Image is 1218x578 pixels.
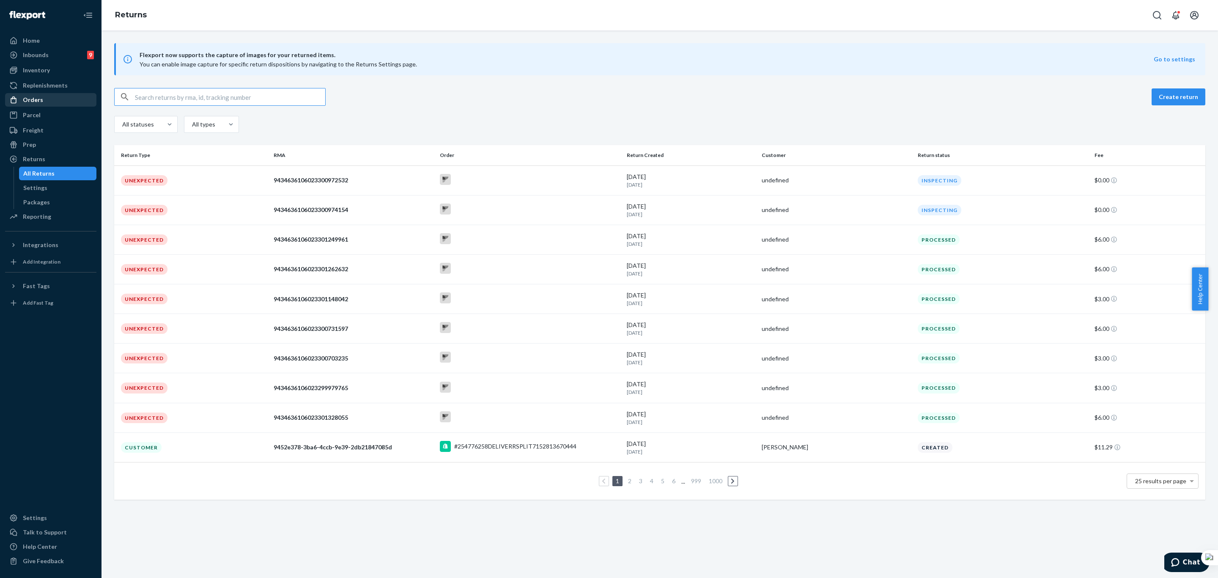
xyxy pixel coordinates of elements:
[623,145,758,165] th: Return Created
[5,108,96,122] a: Parcel
[1186,7,1203,24] button: Open account menu
[5,238,96,252] button: Integrations
[23,241,58,249] div: Integrations
[762,354,911,363] div: undefined
[762,443,911,451] div: [PERSON_NAME]
[23,184,47,192] div: Settings
[270,145,436,165] th: RMA
[140,61,417,68] span: You can enable image capture for specific return dispositions by navigating to the Returns Settin...
[23,66,50,74] div: Inventory
[121,442,162,453] div: Customer
[121,234,167,245] div: Unexpected
[670,477,677,484] a: Page 6
[5,93,96,107] a: Orders
[627,388,755,396] p: [DATE]
[918,175,961,186] div: Inspecting
[5,279,96,293] button: Fast Tags
[648,477,655,484] a: Page 4
[918,294,960,304] div: Processed
[274,206,433,214] div: 9434636106023300974154
[918,353,960,363] div: Processed
[627,270,755,277] p: [DATE]
[114,145,270,165] th: Return Type
[274,443,433,451] div: 9452e378-3ba6-4ccb-9e39-2db21847085d
[121,383,167,393] div: Unexpected
[5,79,96,92] a: Replenishments
[5,48,96,62] a: Inbounds9
[274,176,433,184] div: 9434636106023300972532
[5,34,96,47] a: Home
[627,261,755,277] div: [DATE]
[274,354,433,363] div: 9434636106023300703235
[627,380,755,396] div: [DATE]
[627,410,755,426] div: [DATE]
[637,477,644,484] a: Page 3
[19,181,97,195] a: Settings
[627,211,755,218] p: [DATE]
[87,51,94,59] div: 9
[121,353,167,363] div: Unexpected
[762,325,911,333] div: undefined
[121,294,167,304] div: Unexpected
[23,282,50,290] div: Fast Tags
[1091,225,1205,254] td: $6.00
[627,321,755,336] div: [DATE]
[23,514,47,522] div: Settings
[627,173,755,188] div: [DATE]
[5,210,96,223] a: Reporting
[627,181,755,188] p: [DATE]
[681,476,686,486] li: ...
[1152,88,1205,105] button: Create return
[5,526,96,539] button: Talk to Support
[659,477,666,484] a: Page 5
[274,413,433,422] div: 9434636106023301328055
[135,88,325,105] input: Search returns by rma, id, tracking number
[1091,254,1205,284] td: $6.00
[121,205,167,215] div: Unexpected
[627,291,755,307] div: [DATE]
[5,511,96,525] a: Settings
[918,383,960,393] div: Processed
[914,145,1091,165] th: Return status
[1091,432,1205,462] td: $11.29
[23,542,57,551] div: Help Center
[627,202,755,218] div: [DATE]
[121,413,167,423] div: Unexpected
[5,138,96,151] a: Prep
[23,140,36,149] div: Prep
[274,265,433,273] div: 9434636106023301262632
[762,384,911,392] div: undefined
[274,325,433,333] div: 9434636106023300731597
[918,323,960,334] div: Processed
[626,477,633,484] a: Page 2
[23,111,41,119] div: Parcel
[23,169,55,178] div: All Returns
[1192,267,1208,311] button: Help Center
[1091,165,1205,195] td: $0.00
[19,195,97,209] a: Packages
[5,296,96,310] a: Add Fast Tag
[918,413,960,423] div: Processed
[274,384,433,392] div: 9434636106023299979765
[762,235,911,244] div: undefined
[19,167,97,180] a: All Returns
[918,442,952,453] div: Created
[436,145,623,165] th: Order
[762,295,911,303] div: undefined
[23,528,67,537] div: Talk to Support
[115,10,147,19] a: Returns
[1091,195,1205,225] td: $0.00
[23,299,53,306] div: Add Fast Tag
[627,448,755,455] p: [DATE]
[140,50,1154,60] span: Flexport now supports the capture of images for your returned items.
[627,418,755,426] p: [DATE]
[5,255,96,269] a: Add Integration
[23,198,50,206] div: Packages
[5,554,96,568] button: Give Feedback
[707,477,724,484] a: Page 1000
[1091,145,1205,165] th: Fee
[627,329,755,336] p: [DATE]
[5,152,96,166] a: Returns
[627,359,755,366] p: [DATE]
